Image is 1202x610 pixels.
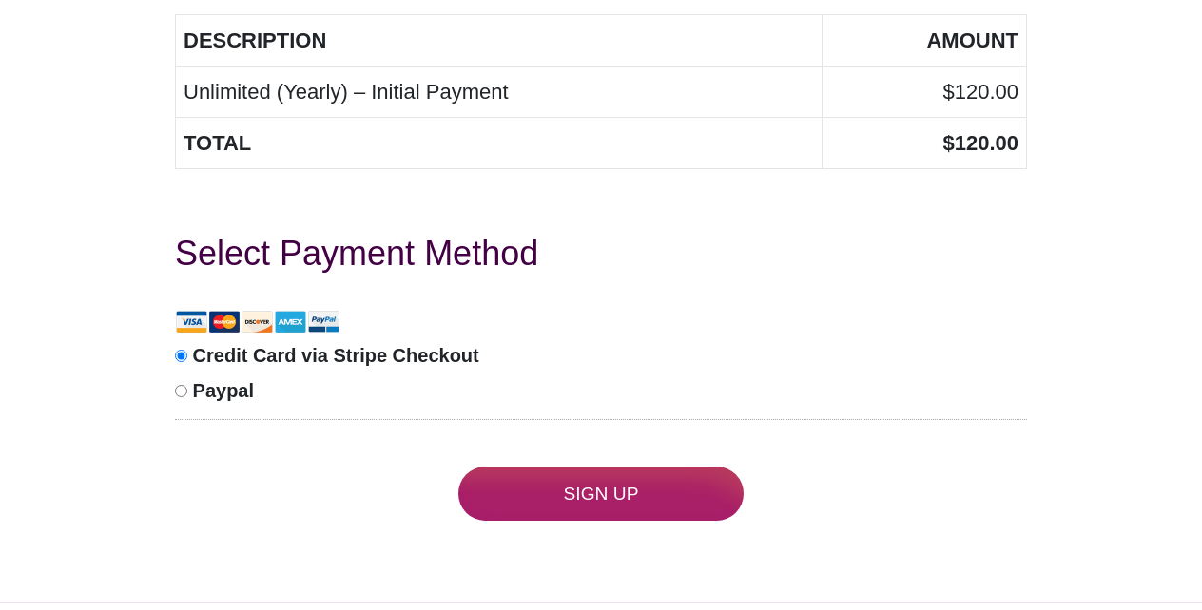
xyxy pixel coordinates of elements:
h3: Select Payment Method [175,226,1027,281]
td: Unlimited (Yearly) – Initial Payment [176,67,823,118]
th: Total [176,118,823,169]
input: Paypal [175,385,187,397]
img: Stripe [175,307,307,337]
span: Credit Card via Stripe Checkout [193,345,479,366]
th: $120.00 [823,118,1027,169]
td: $120.00 [823,67,1027,118]
th: Amount [823,15,1027,67]
input: Credit Card via Stripe Checkout [175,350,187,362]
img: PayPal [307,307,340,337]
span: Paypal [193,380,254,401]
input: Sign Up [458,467,744,521]
th: Description [176,15,823,67]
